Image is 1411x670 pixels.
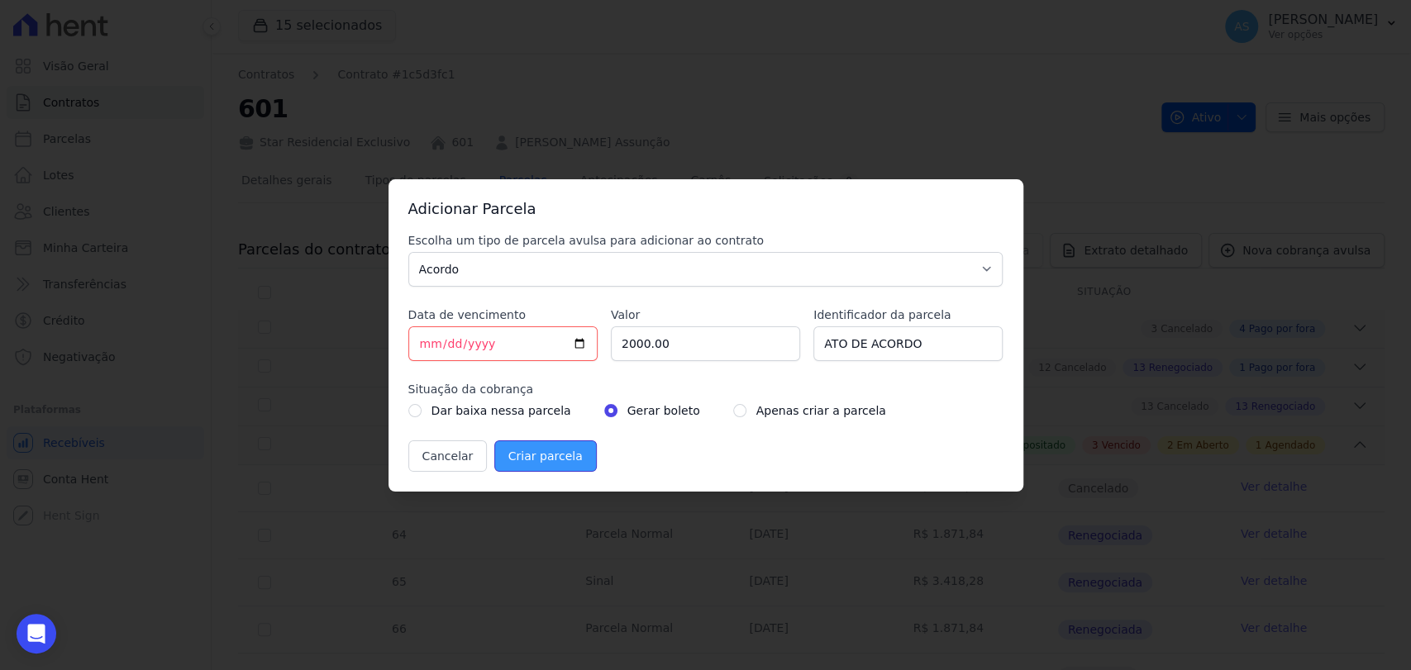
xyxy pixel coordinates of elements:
[611,306,800,323] label: Valor
[494,440,597,472] input: Criar parcela
[431,401,571,421] label: Dar baixa nessa parcela
[408,306,598,323] label: Data de vencimento
[408,232,1003,249] label: Escolha um tipo de parcela avulsa para adicionar ao contrato
[17,614,56,653] div: Open Intercom Messenger
[408,199,1003,219] h3: Adicionar Parcela
[756,401,886,421] label: Apenas criar a parcela
[813,306,1003,323] label: Identificador da parcela
[408,440,488,472] button: Cancelar
[627,401,700,421] label: Gerar boleto
[408,381,1003,397] label: Situação da cobrança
